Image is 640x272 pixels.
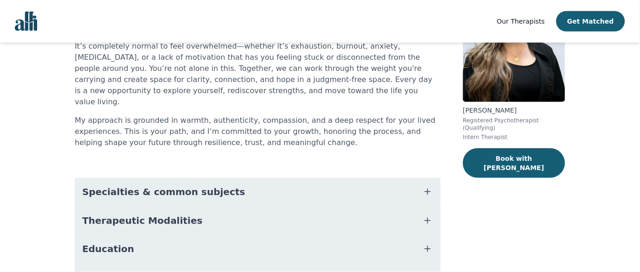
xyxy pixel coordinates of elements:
[82,242,134,255] span: Education
[497,16,545,27] a: Our Therapists
[463,117,565,132] p: Registered Psychotherapist (Qualifying)
[463,106,565,115] p: [PERSON_NAME]
[75,207,441,234] button: Therapeutic Modalities
[556,11,625,32] button: Get Matched
[82,185,245,198] span: Specialties & common subjects
[463,133,565,141] p: Intern Therapist
[463,148,565,178] button: Book with [PERSON_NAME]
[82,214,202,227] span: Therapeutic Modalities
[75,235,441,263] button: Education
[75,115,441,148] p: My approach is grounded in warmth, authenticity, compassion, and a deep respect for your lived ex...
[497,18,545,25] span: Our Therapists
[15,12,37,31] img: alli logo
[75,178,441,206] button: Specialties & common subjects
[75,41,441,108] p: It’s completely normal to feel overwhelmed—whether it’s exhaustion, burnout, anxiety, [MEDICAL_DA...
